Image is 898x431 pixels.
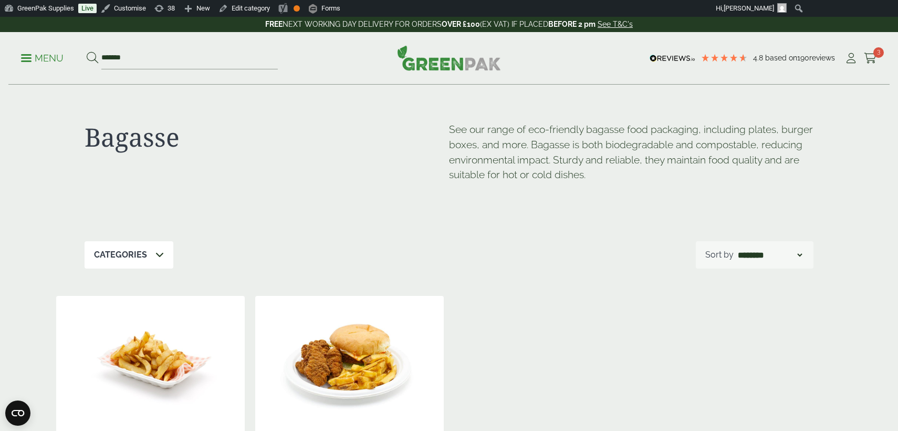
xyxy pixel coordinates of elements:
p: Categories [94,249,147,261]
select: Shop order [736,249,804,261]
span: 3 [873,47,884,58]
h1: Bagasse [85,122,449,152]
span: 190 [797,54,809,62]
strong: BEFORE 2 pm [548,20,596,28]
i: Cart [864,53,877,64]
strong: FREE [265,20,283,28]
a: Menu [21,52,64,63]
span: Based on [765,54,797,62]
strong: OVER £100 [442,20,480,28]
div: 4.79 Stars [701,53,748,63]
a: Live [78,4,97,13]
p: See our range of eco-friendly bagasse food packaging, including plates, burger boxes, and more. B... [449,122,813,182]
span: [PERSON_NAME] [724,4,774,12]
span: 4.8 [753,54,765,62]
p: Sort by [705,249,734,261]
a: See T&C's [598,20,633,28]
img: 2320028fa Bagasse Chip Tray 7x5 inch with chips [56,296,245,427]
a: 3 [864,50,877,66]
p: Menu [21,52,64,65]
img: REVIEWS.io [650,55,695,62]
button: Open CMP widget [5,401,30,426]
img: GreenPak Supplies [397,45,501,70]
img: 2380013 Bagasse Round Tray 9 inch with food [255,296,444,427]
div: OK [294,5,300,12]
span: reviews [809,54,835,62]
i: My Account [844,53,858,64]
